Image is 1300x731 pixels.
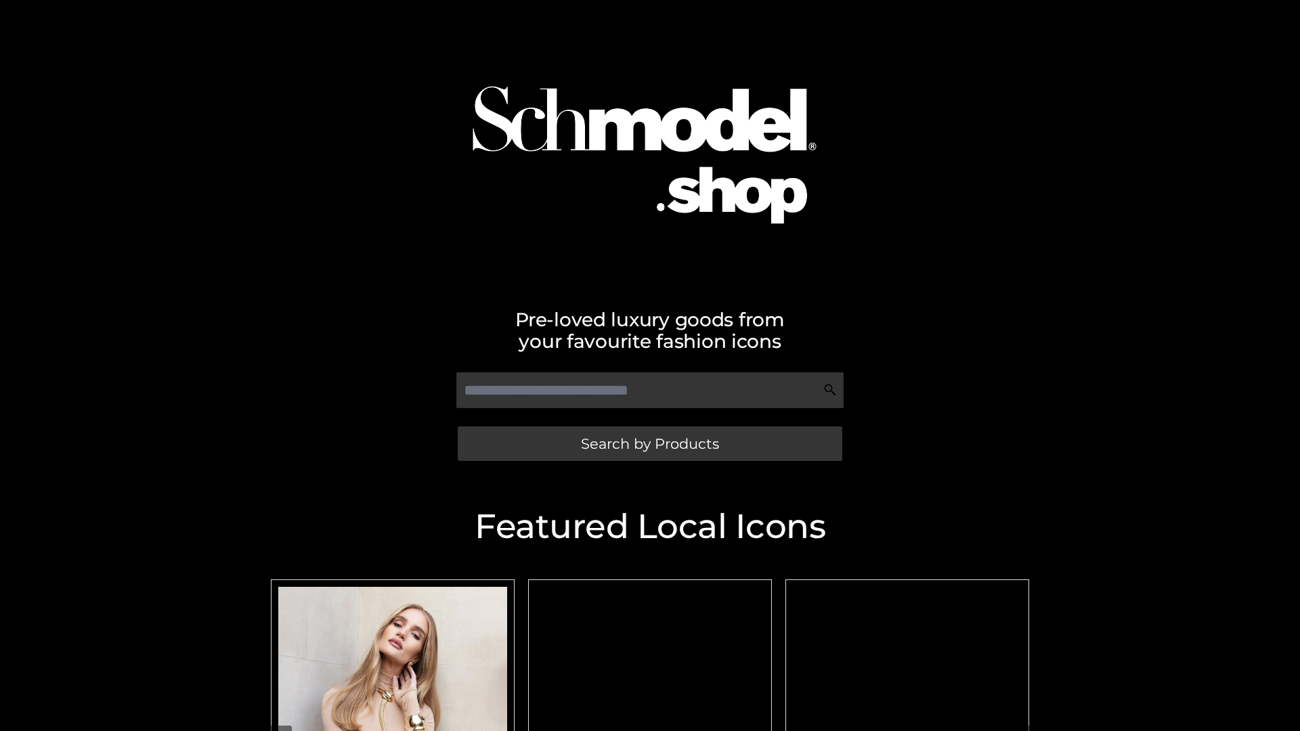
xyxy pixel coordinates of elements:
a: Search by Products [458,426,842,461]
h2: Featured Local Icons​ [264,510,1036,544]
span: Search by Products [581,437,719,451]
h2: Pre-loved luxury goods from your favourite fashion icons [264,309,1036,352]
img: Search Icon [823,383,837,397]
